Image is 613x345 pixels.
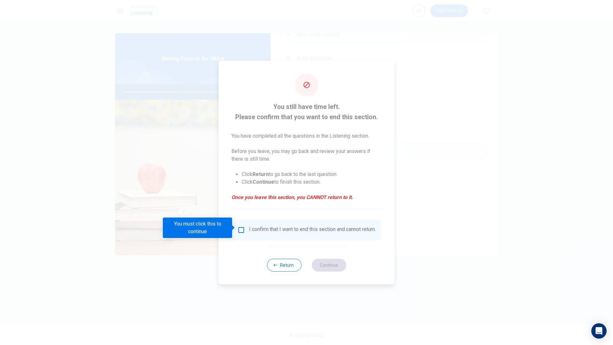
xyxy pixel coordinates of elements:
[312,259,346,272] button: Continue
[249,226,376,234] div: I confirm that I want to end this section and cannot return.
[253,171,269,177] strong: Return
[163,218,232,238] div: You must click this to continue
[238,226,245,234] span: You must click this to continue
[231,194,382,201] em: Once you leave this section, you CANNOT return to it.
[242,178,382,186] li: Click to finish this section.
[231,102,382,122] span: You still have time left. Please confirm that you want to end this section.
[267,259,301,272] button: Return
[253,179,274,185] strong: Continue
[231,132,382,140] p: You have completed all the questions in the Listening section.
[242,171,382,178] li: Click to go back to the last question
[231,148,382,163] p: Before you leave, you may go back and review your answers if there is still time.
[591,323,607,339] div: Open Intercom Messenger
